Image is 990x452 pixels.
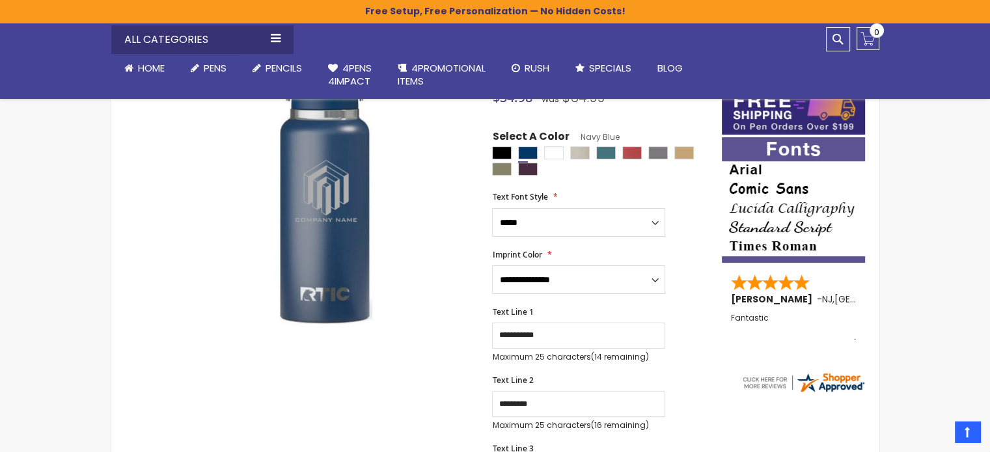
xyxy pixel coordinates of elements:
[834,293,930,306] span: [GEOGRAPHIC_DATA]
[590,419,648,431] span: (16 remaining)
[731,313,857,341] div: Fantastic
[499,54,562,83] a: Rush
[178,54,240,83] a: Pens
[857,27,879,50] a: 0
[955,421,980,442] a: Top
[204,61,227,75] span: Pens
[731,293,817,306] span: [PERSON_NAME]
[385,54,499,96] a: 4PROMOTIONALITEMS
[138,61,165,75] span: Home
[492,163,512,176] div: Olive Green
[492,249,542,260] span: Imprint Color
[590,351,648,362] span: (14 remaining)
[722,137,865,263] img: font-personalization-examples
[492,375,533,386] span: Text Line 2
[674,146,694,159] div: Harvest
[492,191,547,202] span: Text Font Style
[589,61,631,75] span: Specials
[648,146,668,159] div: Graphite
[817,293,930,306] span: - ,
[240,54,315,83] a: Pencils
[492,306,533,317] span: Text Line 1
[822,293,832,306] span: NJ
[518,163,538,176] div: Plum
[111,54,178,83] a: Home
[544,146,564,159] div: White
[492,129,569,147] span: Select A Color
[525,61,549,75] span: Rush
[562,54,644,83] a: Specials
[398,61,486,88] span: 4PROMOTIONAL ITEMS
[569,131,619,142] span: Navy Blue
[328,61,372,88] span: 4Pens 4impact
[570,146,590,159] div: Beach
[644,54,696,83] a: Blog
[111,25,294,54] div: All Categories
[518,146,538,159] div: Navy Blue
[741,371,866,394] img: 4pens.com widget logo
[596,146,616,159] div: Deep Harbor
[874,26,879,38] span: 0
[541,92,558,105] span: was
[492,88,532,106] span: $34.98
[622,146,642,159] div: Flag Red
[315,54,385,96] a: 4Pens4impact
[741,386,866,397] a: 4pens.com certificate URL
[722,88,865,135] img: Free shipping on orders over $199
[492,420,665,431] p: Maximum 25 characters
[492,352,665,362] p: Maximum 25 characters
[492,146,512,159] div: Black
[266,61,302,75] span: Pencils
[177,28,474,325] img: 4phpc-rtic32b-32-oz-rtic-outback-stainless-steel-bottle-navyblue_1.jpg
[657,61,683,75] span: Blog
